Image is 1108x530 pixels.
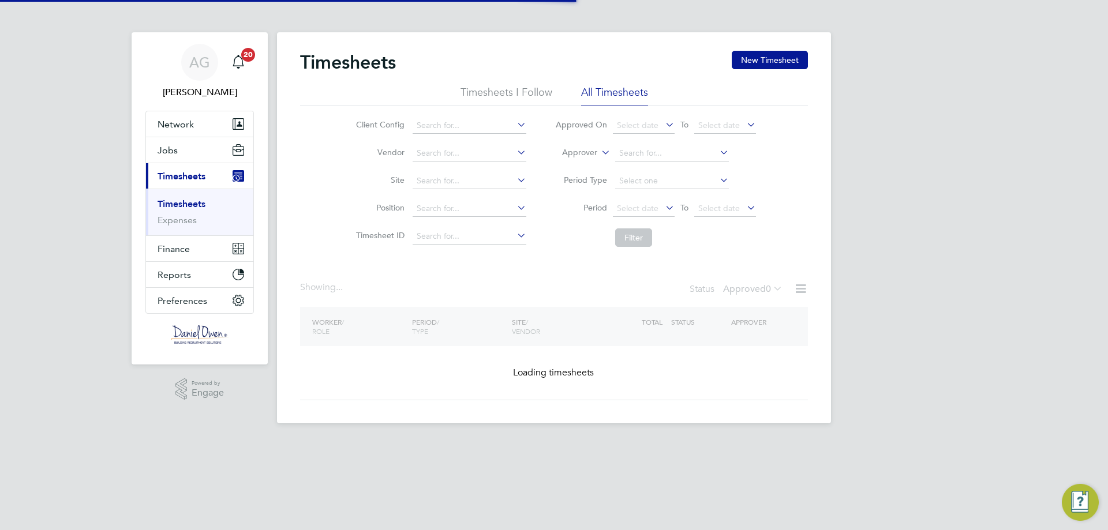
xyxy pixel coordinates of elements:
button: Network [146,111,253,137]
div: Showing [300,281,345,294]
span: To [677,117,692,132]
span: Jobs [158,145,178,156]
input: Select one [615,173,729,189]
button: Preferences [146,288,253,313]
label: Period Type [555,175,607,185]
label: Period [555,202,607,213]
span: AG [189,55,210,70]
span: Engage [192,388,224,398]
span: Amy Garcia [145,85,254,99]
button: Filter [615,228,652,247]
span: 20 [241,48,255,62]
span: Network [158,119,194,130]
a: Expenses [158,215,197,225]
label: Approved On [555,119,607,130]
span: Select date [698,203,740,213]
input: Search for... [413,228,526,245]
input: Search for... [413,173,526,189]
nav: Main navigation [132,32,268,364]
label: Client Config [353,119,405,130]
div: Status [690,281,785,298]
a: Go to home page [145,325,254,344]
label: Vendor [353,147,405,157]
button: Reports [146,262,253,287]
span: Finance [158,243,190,254]
span: Select date [617,203,658,213]
li: Timesheets I Follow [461,85,552,106]
a: Timesheets [158,198,205,209]
span: Preferences [158,295,207,306]
a: Powered byEngage [175,378,224,400]
span: Timesheets [158,171,205,182]
label: Position [353,202,405,213]
label: Approved [723,283,783,295]
span: Reports [158,269,191,280]
label: Approver [545,147,597,159]
input: Search for... [413,201,526,217]
span: To [677,200,692,215]
label: Site [353,175,405,185]
button: Timesheets [146,163,253,189]
span: Select date [617,120,658,130]
button: New Timesheet [732,51,808,69]
input: Search for... [413,118,526,134]
a: AG[PERSON_NAME] [145,44,254,99]
span: 0 [766,283,771,295]
div: Timesheets [146,189,253,235]
span: ... [336,281,343,293]
span: Select date [698,120,740,130]
li: All Timesheets [581,85,648,106]
input: Search for... [413,145,526,161]
button: Jobs [146,137,253,163]
img: danielowen-logo-retina.png [171,325,229,344]
label: Timesheet ID [353,230,405,240]
input: Search for... [615,145,729,161]
button: Finance [146,236,253,261]
a: 20 [227,44,250,81]
h2: Timesheets [300,51,396,74]
button: Engage Resource Center [1062,484,1099,521]
span: Powered by [192,378,224,388]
